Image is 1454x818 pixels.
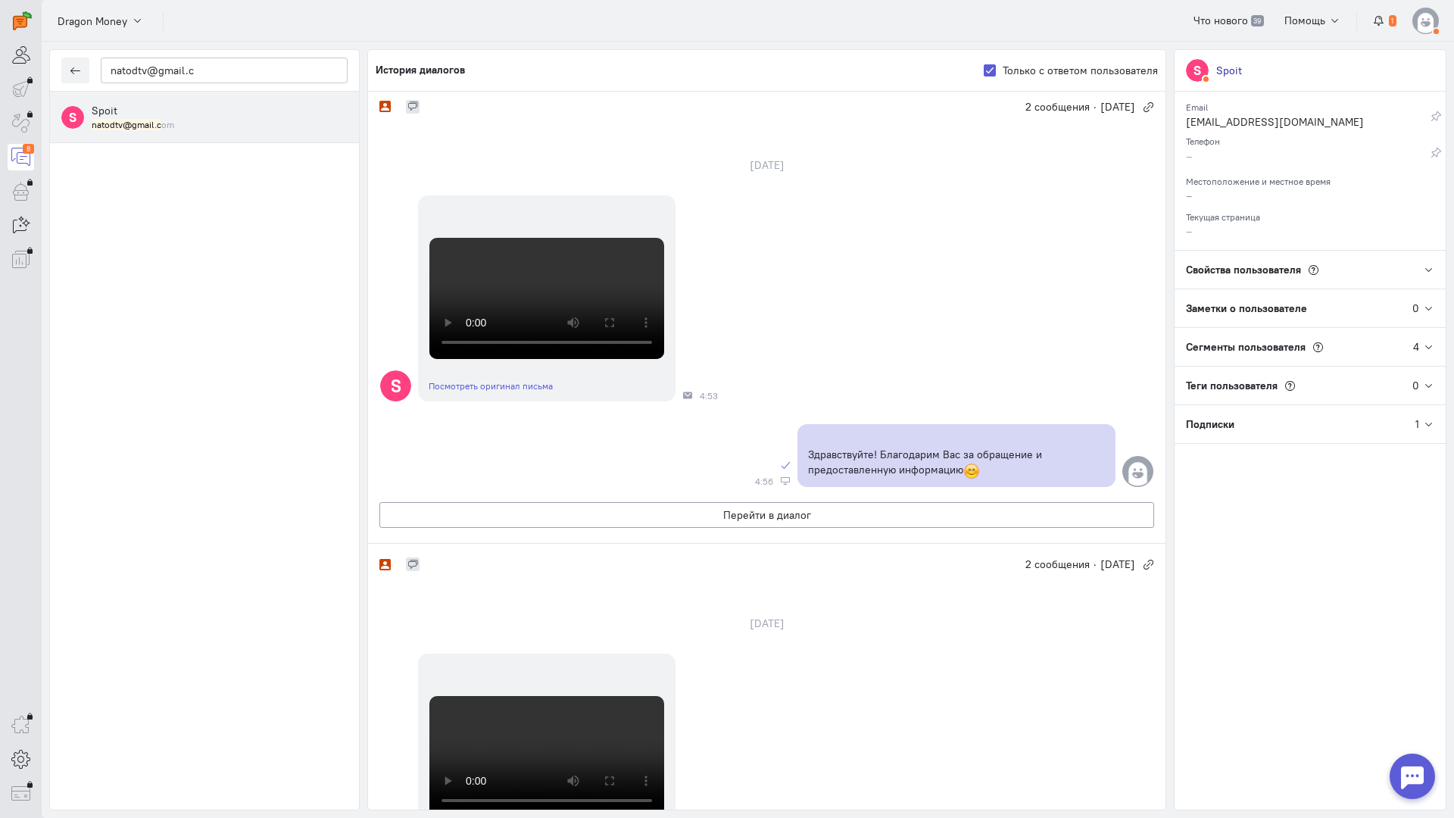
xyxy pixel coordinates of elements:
div: 0 [1412,301,1419,316]
span: [DATE] [1100,557,1135,572]
img: carrot-quest.svg [13,11,32,30]
a: Посмотреть оригинал письма [429,380,553,392]
button: 1 [1365,8,1405,33]
div: [DATE] [733,613,801,634]
div: – [1186,148,1431,167]
span: 2 сообщения [1025,99,1090,114]
span: 1 [1389,15,1396,27]
div: 0 [1412,378,1419,393]
h5: История диалогов [376,64,465,76]
span: :blush: [963,463,980,479]
span: Сегменты пользователя [1186,340,1306,354]
span: – [1186,189,1192,202]
span: – [1186,224,1192,238]
div: Веб-панель [781,476,790,485]
p: Здравствуйте! Благодарим Вас за обращение и предоставленную информацию [808,447,1105,479]
div: 4 [1413,339,1419,354]
span: Что нового [1193,14,1248,27]
div: Подписки [1175,405,1415,443]
text: S [1193,62,1201,78]
div: Spoit [1216,63,1242,78]
input: Поиск по имени, почте, телефону [101,58,348,83]
a: 8 [8,144,34,170]
span: Теги пользователя [1186,379,1278,392]
div: Текущая страница [1186,207,1434,223]
text: S [69,109,76,125]
span: Spoit [92,104,117,117]
button: Dragon Money [49,7,151,34]
span: 39 [1251,15,1264,27]
span: · [1094,99,1097,114]
small: Email [1186,98,1208,113]
span: [DATE] [1100,99,1135,114]
div: [DATE] [733,155,801,176]
span: 4:56 [755,476,773,487]
span: Dragon Money [58,14,127,29]
div: Местоположение и местное время [1186,171,1434,188]
span: Свойства пользователя [1186,263,1301,276]
span: · [1094,557,1097,572]
label: Только с ответом пользователя [1003,63,1158,78]
button: Перейти в диалог [379,502,1154,528]
div: Почта [683,391,692,400]
text: S [391,375,401,397]
img: default-v4.png [1412,8,1439,34]
span: Помощь [1284,14,1325,27]
div: Заметки о пользователе [1175,289,1412,327]
button: Помощь [1276,8,1349,33]
div: 1 [1415,417,1419,432]
div: 8 [23,144,34,154]
mark: natodtv@gmail.c [92,119,161,130]
a: Что нового 39 [1185,8,1272,33]
small: Телефон [1186,132,1220,147]
small: natodtv@gmail.com [92,118,174,131]
div: [EMAIL_ADDRESS][DOMAIN_NAME] [1186,114,1431,133]
span: 2 сообщения [1025,557,1090,572]
span: 4:53 [700,391,718,401]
